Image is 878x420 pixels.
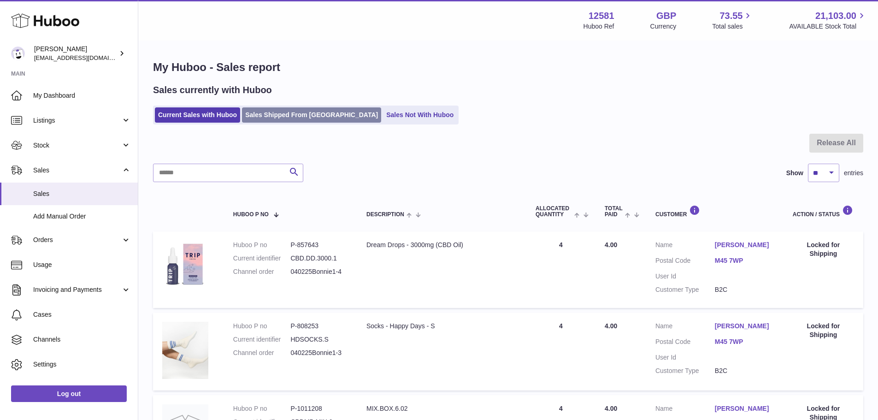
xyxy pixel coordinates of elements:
img: 1694773909.png [162,241,208,287]
a: [PERSON_NAME] [715,322,774,331]
td: 4 [526,231,595,308]
div: Huboo Ref [583,22,614,31]
dt: Channel order [233,267,291,276]
dt: Postal Code [655,256,715,267]
span: AVAILABLE Stock Total [789,22,867,31]
h2: Sales currently with Huboo [153,84,272,96]
div: Currency [650,22,677,31]
dt: Huboo P no [233,322,291,331]
div: Dream Drops - 3000mg (CBD Oil) [366,241,517,249]
a: M45 7WP [715,256,774,265]
a: Sales Not With Huboo [383,107,457,123]
td: 4 [526,313,595,390]
dt: Name [655,322,715,333]
span: Huboo P no [233,212,269,218]
span: Channels [33,335,131,344]
div: MIX.BOX.6.02 [366,404,517,413]
strong: 12581 [589,10,614,22]
dt: Current identifier [233,254,291,263]
span: Description [366,212,404,218]
a: [PERSON_NAME] [715,404,774,413]
dt: User Id [655,353,715,362]
dt: Name [655,404,715,415]
span: Orders [33,236,121,244]
a: 21,103.00 AVAILABLE Stock Total [789,10,867,31]
span: Invoicing and Payments [33,285,121,294]
a: Log out [11,385,127,402]
span: Sales [33,189,131,198]
span: Stock [33,141,121,150]
span: 4.00 [605,405,617,412]
div: Action / Status [793,205,854,218]
dt: Postal Code [655,337,715,349]
label: Show [786,169,803,177]
span: 4.00 [605,241,617,248]
dt: Current identifier [233,335,291,344]
img: 125811695830058.jpg [162,322,208,379]
a: M45 7WP [715,337,774,346]
a: Current Sales with Huboo [155,107,240,123]
dd: P-808253 [290,322,348,331]
dt: Channel order [233,349,291,357]
dd: B2C [715,285,774,294]
span: ALLOCATED Quantity [536,206,572,218]
span: Add Manual Order [33,212,131,221]
dd: CBD.DD.3000.1 [290,254,348,263]
span: 21,103.00 [815,10,856,22]
div: Locked for Shipping [793,322,854,339]
span: entries [844,169,863,177]
dd: B2C [715,367,774,375]
span: Sales [33,166,121,175]
dt: User Id [655,272,715,281]
span: Listings [33,116,121,125]
span: Cases [33,310,131,319]
a: Sales Shipped From [GEOGRAPHIC_DATA] [242,107,381,123]
dt: Huboo P no [233,241,291,249]
dd: P-857643 [290,241,348,249]
div: [PERSON_NAME] [34,45,117,62]
dd: HDSOCKS.S [290,335,348,344]
a: 73.55 Total sales [712,10,753,31]
span: Settings [33,360,131,369]
div: Socks - Happy Days - S [366,322,517,331]
dd: 040225Bonnie1-4 [290,267,348,276]
div: Locked for Shipping [793,241,854,258]
dt: Customer Type [655,367,715,375]
dt: Name [655,241,715,252]
span: [EMAIL_ADDRESS][DOMAIN_NAME] [34,54,136,61]
strong: GBP [656,10,676,22]
dt: Huboo P no [233,404,291,413]
span: 73.55 [719,10,742,22]
a: [PERSON_NAME] [715,241,774,249]
span: Total paid [605,206,623,218]
div: Customer [655,205,774,218]
h1: My Huboo - Sales report [153,60,863,75]
span: Total sales [712,22,753,31]
img: rnash@drink-trip.com [11,47,25,60]
dd: 040225Bonnie1-3 [290,349,348,357]
dt: Customer Type [655,285,715,294]
span: 4.00 [605,322,617,330]
span: My Dashboard [33,91,131,100]
dd: P-1011208 [290,404,348,413]
span: Usage [33,260,131,269]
